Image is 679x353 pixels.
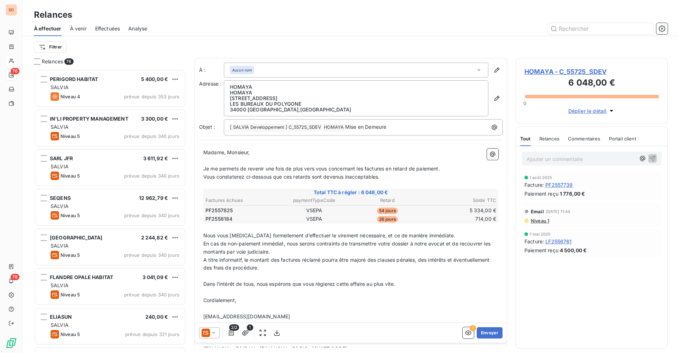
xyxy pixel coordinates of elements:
span: Niveau 4 [60,94,80,99]
span: A titre informatif, le montant des factures réclamé pourra être majoré des clauses pénales, des i... [203,257,491,271]
span: ELIASUN [50,314,72,320]
td: 5 334,00 € [424,207,497,214]
span: PERIGORD HABITAT [50,76,98,82]
h3: Relances [34,8,72,21]
span: Objet : [199,124,215,130]
span: Nous vous [MEDICAL_DATA] formellement d’effectuer le virement nécessaire, et ce de manière immédi... [203,232,455,238]
img: Logo LeanPay [6,337,17,349]
span: SALVIA [51,243,69,249]
span: Niveau 5 [60,133,80,139]
button: Déplier le détail [566,107,617,115]
span: IN'LI PROPERTY MANAGEMENT [50,116,128,122]
span: [DATE] 11:44 [546,209,570,214]
span: 12 962,79 € [139,195,168,201]
th: Retard [351,197,424,204]
span: Cordialement, [203,297,236,303]
span: PF2557739 [545,181,573,189]
span: prévue depuis 340 jours [124,292,179,297]
span: 240,00 € [145,314,168,320]
span: 1 août 2025 [529,175,552,180]
p: HOMAYA [230,84,482,90]
span: 7 mai 2025 [529,232,551,236]
input: Rechercher [547,23,654,34]
th: paymentTypeCode [278,197,351,204]
button: Envoyer [477,327,503,338]
span: prévue depuis 340 jours [124,173,179,179]
span: 1 776,00 € [560,190,585,197]
span: En cas de non-paiement immédiat, nous serons contraints de transmettre votre dossier à notre avoc... [203,241,492,255]
span: Facture : [524,238,544,245]
span: 0 [523,100,526,106]
span: HOMAYA [323,123,345,132]
span: prévue depuis 340 jours [124,213,179,218]
span: Relances [42,58,63,65]
th: Factures échues [205,197,278,204]
span: prévue depuis 340 jours [124,133,179,139]
span: C_55725_SDEV [288,123,322,132]
span: SARL JFR [50,155,73,161]
span: SALVIA [51,124,69,130]
span: SALVIA [51,282,69,288]
span: Email [531,209,544,214]
p: LES BUREAUX DU POLYGONE [230,101,482,107]
span: Niveau 5 [60,173,80,179]
span: Niveau 5 [60,292,80,297]
span: SALVIA [51,163,69,169]
span: HOMAYA - C_55725_SDEV [524,67,659,76]
span: FLANDRE OPALE HABITAT [50,274,113,280]
div: grid [34,69,186,353]
span: 76 [11,68,19,74]
span: 26 jours [377,216,398,222]
button: Filtrer [34,41,66,53]
span: Tout [520,136,531,141]
span: [GEOGRAPHIC_DATA] [50,235,103,241]
td: VSEPA [278,207,351,214]
span: Niveau 1 [530,218,549,224]
span: SALVIA [51,203,69,209]
span: 2 244,82 € [141,235,168,241]
span: PF2557825 [205,207,233,214]
td: 714,00 € [424,215,497,223]
span: LF2556761 [545,238,571,245]
span: Effectuées [95,25,120,32]
span: 5 400,00 € [141,76,168,82]
span: prévue depuis 353 jours [124,94,179,99]
span: prévue depuis 340 jours [124,252,179,258]
span: Adresse : [199,81,221,87]
span: Niveau 5 [60,331,80,337]
span: 1 [247,324,253,331]
span: Facture : [524,181,544,189]
span: Vous constaterez ci-dessous que ces retards sont devenus inacceptables. [203,174,380,180]
span: 3 041,09 € [143,274,168,280]
span: Niveau 5 [60,252,80,258]
span: 76 [64,58,73,65]
span: Total TTC à régler : 6 048,00 € [204,189,497,196]
span: PF2558184 [205,215,232,222]
span: ] [285,124,287,130]
span: Paiement reçu [524,247,558,254]
td: VSEPA [278,215,351,223]
span: 3 611,92 € [143,155,168,161]
span: [FINANCIAL_ID] IBAN : [FINANCIAL_ID] BIC : [SWIFT_CODE] [203,346,347,352]
span: Niveau 5 [60,213,80,218]
span: ATTENTION CHANGEMENT DE RIB DEPUIS LE [DATE] [203,322,332,328]
span: SALVIA Developpement [232,123,285,132]
span: Madame, Monsieur, [203,149,250,155]
span: Commentaires [568,136,600,141]
iframe: Intercom live chat [655,329,672,346]
span: Paiement reçu [524,190,558,197]
span: 78 [11,274,19,280]
span: SEQENS [50,195,71,201]
span: À effectuer [34,25,62,32]
em: Aucun nom [232,68,252,73]
span: [EMAIL_ADDRESS][DOMAIN_NAME] [203,313,290,319]
p: [STREET_ADDRESS] [230,96,482,101]
span: Analyse [128,25,147,32]
p: 34000 [GEOGRAPHIC_DATA] , [GEOGRAPHIC_DATA] [230,107,482,112]
span: Je me permets de revenir une fois de plus vers vous concernant les factures en retard de paiement. [203,166,440,172]
span: 54 jours [377,208,398,214]
span: Déplier le détail [568,107,607,115]
span: Relances [539,136,559,141]
span: Portail client [609,136,636,141]
h3: 6 048,00 € [524,76,659,91]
